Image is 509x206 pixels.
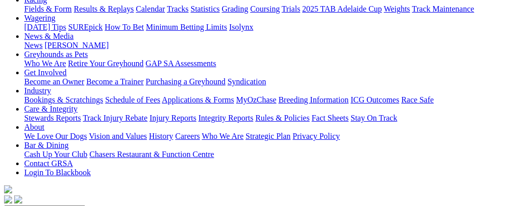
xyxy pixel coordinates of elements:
[149,114,196,122] a: Injury Reports
[255,114,310,122] a: Rules & Policies
[229,23,253,31] a: Isolynx
[312,114,349,122] a: Fact Sheets
[44,41,108,49] a: [PERSON_NAME]
[24,23,66,31] a: [DATE] Tips
[24,114,81,122] a: Stewards Reports
[24,5,505,14] div: Racing
[236,95,276,104] a: MyOzChase
[24,23,505,32] div: Wagering
[24,95,505,105] div: Industry
[222,5,248,13] a: Grading
[24,141,69,149] a: Bar & Dining
[24,32,74,40] a: News & Media
[68,59,144,68] a: Retire Your Greyhound
[24,59,66,68] a: Who We Are
[351,114,397,122] a: Stay On Track
[105,95,160,104] a: Schedule of Fees
[136,5,165,13] a: Calendar
[149,132,173,140] a: History
[302,5,382,13] a: 2025 TAB Adelaide Cup
[191,5,220,13] a: Statistics
[281,5,300,13] a: Trials
[83,114,147,122] a: Track Injury Rebate
[24,41,505,50] div: News & Media
[105,23,144,31] a: How To Bet
[4,185,12,193] img: logo-grsa-white.png
[74,5,134,13] a: Results & Replays
[228,77,266,86] a: Syndication
[24,41,42,49] a: News
[24,105,78,113] a: Care & Integrity
[24,95,103,104] a: Bookings & Scratchings
[89,150,214,159] a: Chasers Restaurant & Function Centre
[24,50,88,59] a: Greyhounds as Pets
[24,68,67,77] a: Get Involved
[162,95,234,104] a: Applications & Forms
[24,159,73,168] a: Contact GRSA
[24,5,72,13] a: Fields & Form
[24,123,44,131] a: About
[146,59,216,68] a: GAP SA Assessments
[293,132,340,140] a: Privacy Policy
[351,95,399,104] a: ICG Outcomes
[412,5,474,13] a: Track Maintenance
[175,132,200,140] a: Careers
[250,5,280,13] a: Coursing
[24,114,505,123] div: Care & Integrity
[146,77,225,86] a: Purchasing a Greyhound
[89,132,147,140] a: Vision and Values
[14,195,22,203] img: twitter.svg
[24,150,87,159] a: Cash Up Your Club
[86,77,144,86] a: Become a Trainer
[198,114,253,122] a: Integrity Reports
[384,5,410,13] a: Weights
[24,77,84,86] a: Become an Owner
[24,168,91,177] a: Login To Blackbook
[278,95,349,104] a: Breeding Information
[202,132,244,140] a: Who We Are
[167,5,189,13] a: Tracks
[246,132,291,140] a: Strategic Plan
[4,195,12,203] img: facebook.svg
[24,86,51,95] a: Industry
[24,150,505,159] div: Bar & Dining
[24,59,505,68] div: Greyhounds as Pets
[68,23,102,31] a: SUREpick
[24,132,505,141] div: About
[401,95,433,104] a: Race Safe
[24,77,505,86] div: Get Involved
[24,14,55,22] a: Wagering
[24,132,87,140] a: We Love Our Dogs
[146,23,227,31] a: Minimum Betting Limits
